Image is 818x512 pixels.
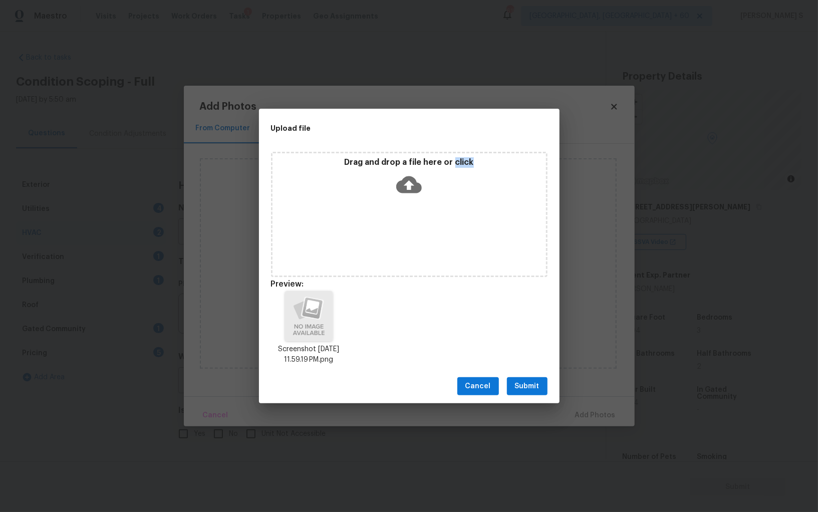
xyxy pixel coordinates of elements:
h2: Upload file [271,123,502,134]
img: h91OBf61q4PEwAAAABJRU5ErkJggg== [285,291,332,341]
p: Screenshot [DATE] 11.59.19 PM.png [271,344,347,365]
button: Cancel [457,377,499,396]
p: Drag and drop a file here or click [272,157,546,168]
button: Submit [507,377,548,396]
span: Cancel [465,380,491,393]
span: Submit [515,380,539,393]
